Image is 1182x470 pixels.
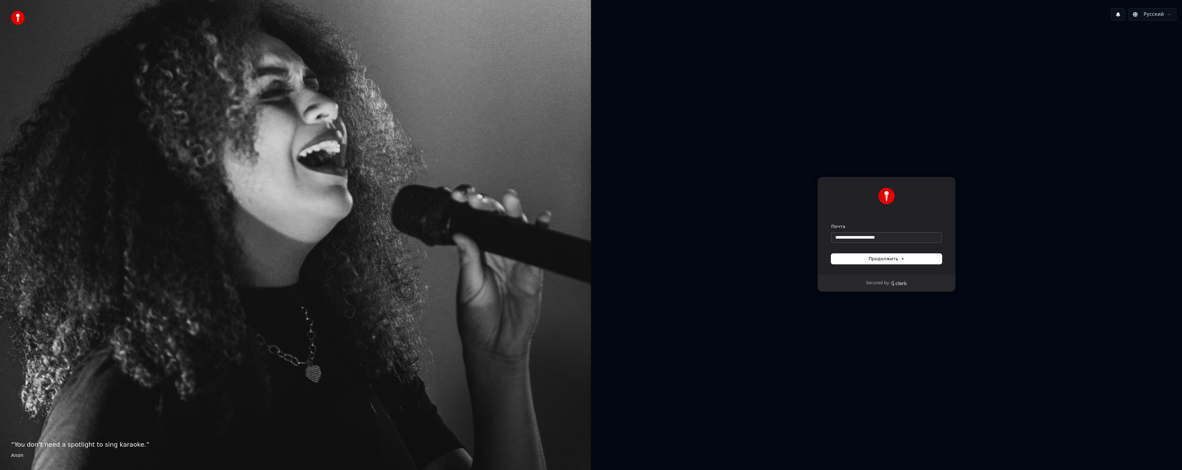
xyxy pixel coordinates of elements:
[866,280,889,286] p: Secured by
[11,440,580,449] p: “ You don't need a spotlight to sing karaoke. ”
[878,188,895,204] img: Youka
[869,256,905,262] span: Продолжить
[891,281,907,286] a: Clerk logo
[11,452,580,459] footer: Anon
[831,254,942,264] button: Продолжить
[11,11,25,25] img: youka
[831,223,845,230] label: Почта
